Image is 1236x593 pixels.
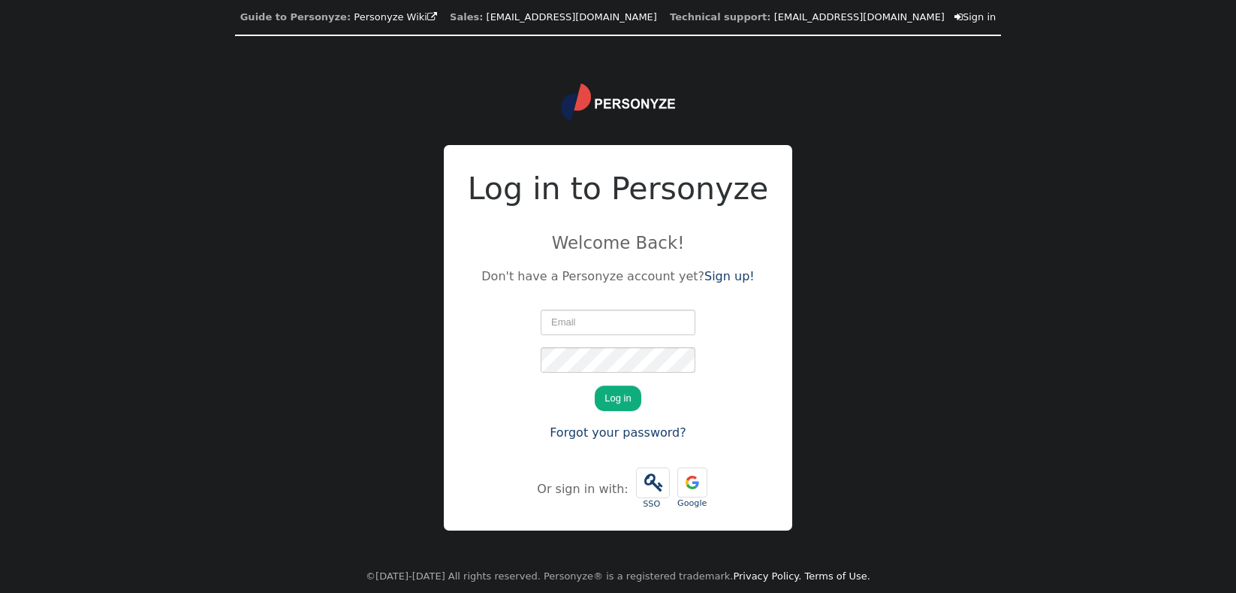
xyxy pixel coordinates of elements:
[632,460,674,519] a:  SSO
[354,11,437,23] a: Personyze Wiki
[595,386,641,411] button: Log in
[733,570,801,582] a: Privacy Policy.
[954,12,963,22] span: 
[670,11,770,23] b: Technical support:
[704,269,755,283] a: Sign up!
[637,468,669,498] span: 
[954,11,996,23] a: Sign in
[674,460,711,518] a: Google
[468,230,769,256] p: Welcome Back!
[561,83,675,121] img: logo.svg
[537,480,632,498] div: Or sign in with:
[636,498,668,511] div: SSO
[804,570,870,582] a: Terms of Use.
[468,166,769,213] h2: Log in to Personyze
[550,425,686,440] a: Forgot your password?
[774,11,945,23] a: [EMAIL_ADDRESS][DOMAIN_NAME]
[450,11,483,23] b: Sales:
[541,310,695,335] input: Email
[487,11,657,23] a: [EMAIL_ADDRESS][DOMAIN_NAME]
[468,268,769,286] p: Don't have a Personyze account yet?
[427,12,437,22] span: 
[677,498,707,510] div: Google
[240,11,351,23] b: Guide to Personyze:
